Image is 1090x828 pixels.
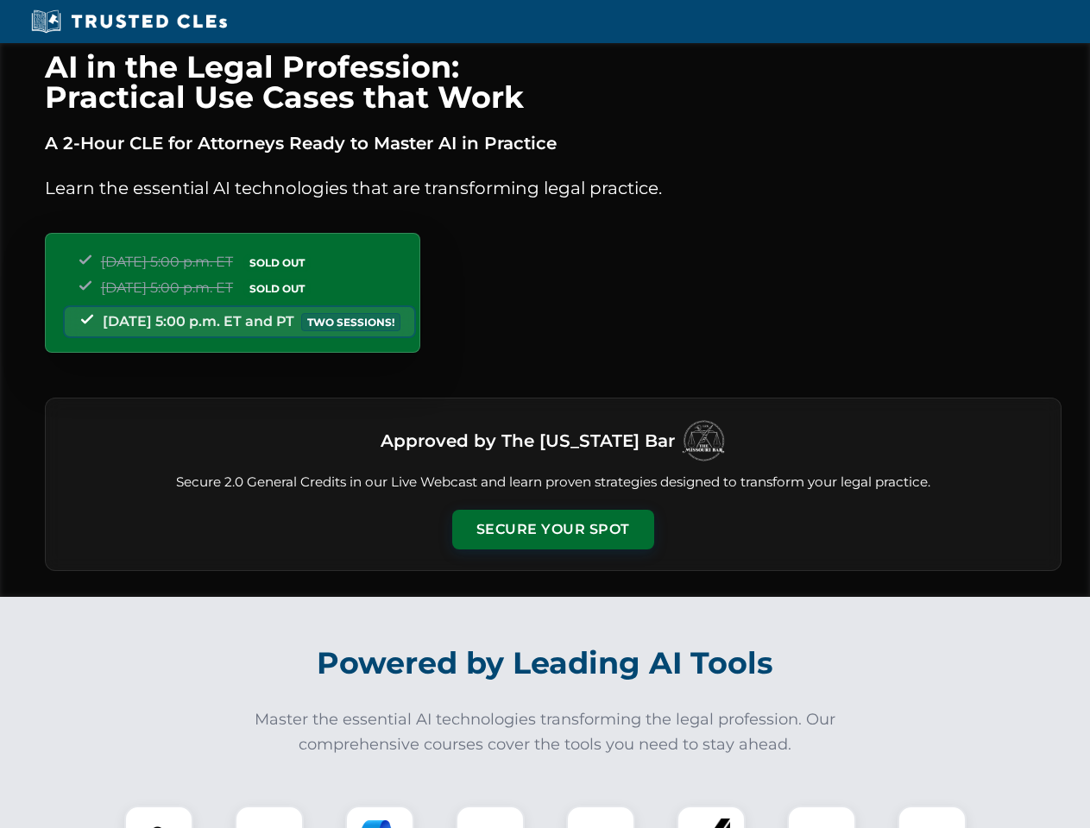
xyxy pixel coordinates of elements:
[45,129,1062,157] p: A 2-Hour CLE for Attorneys Ready to Master AI in Practice
[243,254,311,272] span: SOLD OUT
[101,254,233,270] span: [DATE] 5:00 p.m. ET
[26,9,232,34] img: Trusted CLEs
[243,279,311,298] span: SOLD OUT
[101,279,233,296] span: [DATE] 5:00 p.m. ET
[66,473,1040,492] p: Secure 2.0 General Credits in our Live Webcast and learn proven strategies designed to transform ...
[67,633,1024,693] h2: Powered by Leading AI Tools
[381,425,675,456] h3: Approved by The [US_STATE] Bar
[682,419,725,462] img: Logo
[243,707,847,757] p: Master the essential AI technologies transforming the legal profession. Our comprehensive courses...
[45,174,1062,202] p: Learn the essential AI technologies that are transforming legal practice.
[452,510,654,549] button: Secure Your Spot
[45,52,1062,112] h1: AI in the Legal Profession: Practical Use Cases that Work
